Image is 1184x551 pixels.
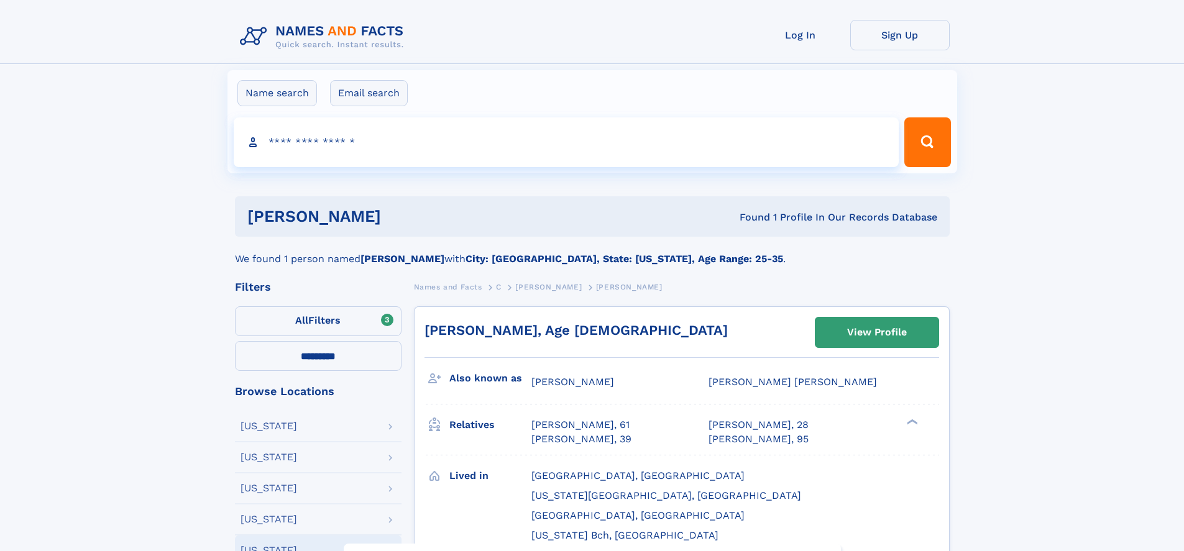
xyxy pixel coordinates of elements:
[751,20,850,50] a: Log In
[531,376,614,388] span: [PERSON_NAME]
[496,279,502,294] a: C
[709,418,809,432] a: [PERSON_NAME], 28
[531,490,801,501] span: [US_STATE][GEOGRAPHIC_DATA], [GEOGRAPHIC_DATA]
[424,322,728,338] a: [PERSON_NAME], Age [DEMOGRAPHIC_DATA]
[295,314,308,326] span: All
[449,465,531,486] h3: Lived in
[531,509,745,521] span: [GEOGRAPHIC_DATA], [GEOGRAPHIC_DATA]
[531,470,745,481] span: [GEOGRAPHIC_DATA], [GEOGRAPHIC_DATA]
[235,306,402,336] label: Filters
[330,80,408,106] label: Email search
[235,20,414,53] img: Logo Names and Facts
[515,279,582,294] a: [PERSON_NAME]
[496,283,502,291] span: C
[815,317,938,347] a: View Profile
[449,368,531,389] h3: Also known as
[560,211,937,224] div: Found 1 Profile In Our Records Database
[449,414,531,435] h3: Relatives
[904,117,950,167] button: Search Button
[531,529,718,541] span: [US_STATE] Bch, [GEOGRAPHIC_DATA]
[596,283,663,291] span: [PERSON_NAME]
[847,318,907,347] div: View Profile
[235,386,402,397] div: Browse Locations
[531,418,630,432] a: [PERSON_NAME], 61
[235,237,950,266] div: We found 1 person named with .
[466,253,783,265] b: City: [GEOGRAPHIC_DATA], State: [US_STATE], Age Range: 25-35
[360,253,444,265] b: [PERSON_NAME]
[414,279,482,294] a: Names and Facts
[234,117,899,167] input: search input
[241,452,297,462] div: [US_STATE]
[709,432,809,446] a: [PERSON_NAME], 95
[247,209,561,224] h1: [PERSON_NAME]
[241,483,297,493] div: [US_STATE]
[709,376,877,388] span: [PERSON_NAME] [PERSON_NAME]
[904,418,919,426] div: ❯
[515,283,582,291] span: [PERSON_NAME]
[241,514,297,524] div: [US_STATE]
[237,80,317,106] label: Name search
[241,421,297,431] div: [US_STATE]
[850,20,950,50] a: Sign Up
[235,281,402,293] div: Filters
[531,432,631,446] a: [PERSON_NAME], 39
